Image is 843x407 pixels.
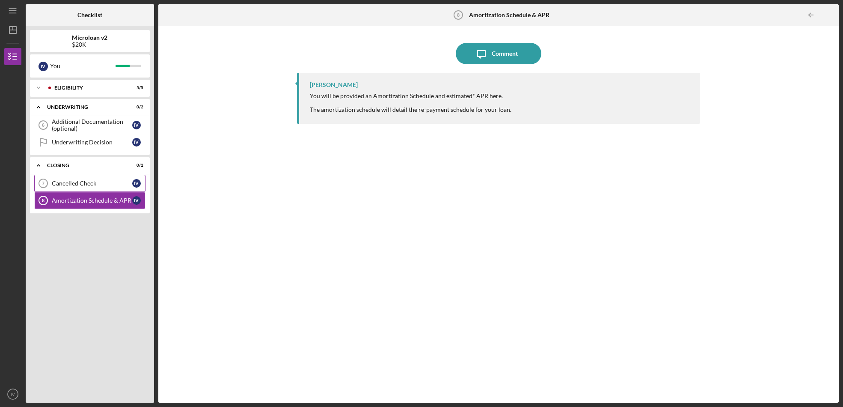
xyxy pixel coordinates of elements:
[469,12,549,18] b: Amortization Schedule & APR
[52,197,132,204] div: Amortization Schedule & APR
[72,41,108,48] div: $20K
[42,198,45,203] tspan: 8
[128,85,143,90] div: 5 / 5
[47,105,122,110] div: Underwriting
[47,163,122,168] div: Closing
[310,93,511,99] div: You will be provided an Amortization Schedule and estimated* APR here.
[132,196,141,205] div: I V
[72,34,108,41] b: Microloan v2
[132,121,141,129] div: I V
[132,179,141,188] div: I V
[132,138,141,147] div: I V
[492,43,518,64] div: Comment
[42,123,45,128] tspan: 6
[11,392,15,397] text: IV
[52,118,132,132] div: Additional Documentation (optional)
[54,85,122,90] div: Eligibility
[77,12,102,18] b: Checklist
[39,62,48,71] div: I V
[34,192,145,209] a: 8Amortization Schedule & APRIV
[34,134,145,151] a: Underwriting DecisionIV
[456,43,541,64] button: Comment
[52,180,132,187] div: Cancelled Check
[52,139,132,146] div: Underwriting Decision
[310,81,358,88] div: [PERSON_NAME]
[50,59,116,73] div: You
[457,12,460,18] tspan: 8
[4,386,21,403] button: IV
[128,163,143,168] div: 0 / 2
[34,117,145,134] a: 6Additional Documentation (optional)IV
[310,106,511,113] div: The amortization schedule will detail the re-payment schedule for your loan.
[128,105,143,110] div: 0 / 2
[34,175,145,192] a: 7Cancelled CheckIV
[42,181,45,186] tspan: 7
